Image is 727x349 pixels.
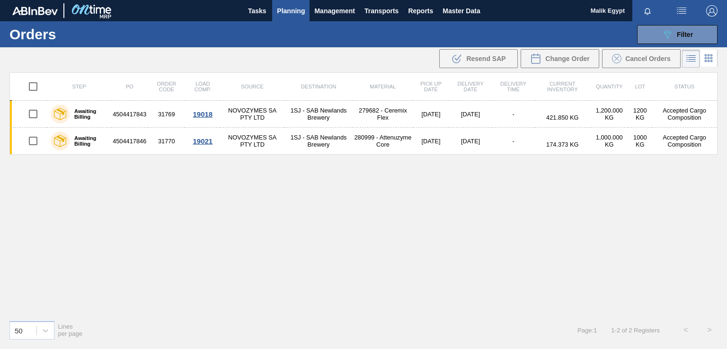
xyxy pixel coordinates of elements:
[637,25,718,44] button: Filter
[186,137,219,145] div: 19021
[148,101,185,128] td: 31769
[492,128,535,155] td: -
[220,128,284,155] td: NOVOZYMES SA PTY LTD
[449,128,492,155] td: [DATE]
[625,55,671,62] span: Cancel Orders
[674,84,694,89] span: Status
[10,101,718,128] a: Awaiting Billing450441784331769NOVOZYMES SA PTY LTD1SJ - SAB Newlands Brewery279682 - Ceremix Fle...
[706,5,718,17] img: Logout
[521,49,599,68] div: Change Order
[353,101,413,128] td: 279682 - Ceremix Flex
[126,84,133,89] span: PO
[458,81,484,92] span: Delivery Date
[439,49,518,68] div: Resend SAP
[284,128,353,155] td: 1SJ - SAB Newlands Brewery
[370,84,396,89] span: Material
[628,101,652,128] td: 1200 KG
[676,5,687,17] img: userActions
[652,101,717,128] td: Accepted Cargo Composition
[602,49,681,68] div: Cancel Orders in Bulk
[314,5,355,17] span: Management
[546,114,578,121] span: 421.850 KG
[70,135,107,147] label: Awaiting Billing
[547,81,578,92] span: Current inventory
[241,84,264,89] span: Source
[72,84,86,89] span: Step
[545,55,589,62] span: Change Order
[413,101,449,128] td: [DATE]
[500,81,526,92] span: Delivery Time
[9,29,145,40] h1: Orders
[700,50,718,68] div: Card Vision
[590,128,628,155] td: 1,000.000 KG
[698,318,721,342] button: >
[277,5,305,17] span: Planning
[364,5,399,17] span: Transports
[413,128,449,155] td: [DATE]
[635,84,645,89] span: Lot
[247,5,267,17] span: Tasks
[677,31,693,38] span: Filter
[602,49,681,68] button: Cancel Orders
[111,128,148,155] td: 4504417846
[58,323,83,337] span: Lines per page
[301,84,336,89] span: Destination
[443,5,480,17] span: Master Data
[10,128,718,155] a: Awaiting Billing450441784631770NOVOZYMES SA PTY LTD1SJ - SAB Newlands Brewery280999 - Attenuzyme ...
[12,7,58,15] img: TNhmsLtSVTkK8tSr43FrP2fwEKptu5GPRR3wAAAABJRU5ErkJggg==
[195,81,211,92] span: Load Comp.
[353,128,413,155] td: 280999 - Attenuzyme Core
[492,101,535,128] td: -
[186,110,219,118] div: 19018
[596,84,623,89] span: Quantity
[682,50,700,68] div: List Vision
[284,101,353,128] td: 1SJ - SAB Newlands Brewery
[611,327,660,334] span: 1 - 2 of 2 Registers
[15,326,23,334] div: 50
[220,101,284,128] td: NOVOZYMES SA PTY LTD
[632,4,663,17] button: Notifications
[148,128,185,155] td: 31770
[577,327,597,334] span: Page : 1
[652,128,717,155] td: Accepted Cargo Composition
[628,128,652,155] td: 1000 KG
[674,318,698,342] button: <
[420,81,442,92] span: Pick up Date
[408,5,433,17] span: Reports
[546,141,578,148] span: 174.373 KG
[157,81,176,92] span: Order Code
[590,101,628,128] td: 1,200.000 KG
[449,101,492,128] td: [DATE]
[70,108,107,120] label: Awaiting Billing
[111,101,148,128] td: 4504417843
[466,55,505,62] span: Resend SAP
